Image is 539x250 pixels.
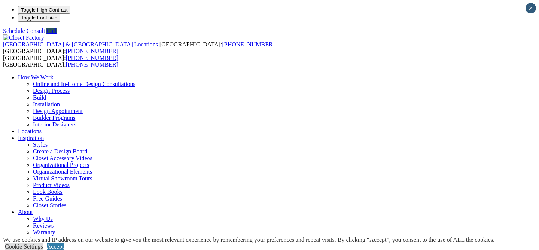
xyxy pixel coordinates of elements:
button: Close [526,3,536,13]
a: About [18,209,33,215]
a: Virtual Showroom Tours [33,175,92,182]
a: Cookie Settings [5,243,43,250]
a: Builder Programs [33,115,75,121]
a: Reviews [33,222,54,229]
a: Online and In-Home Design Consultations [33,81,135,87]
a: [GEOGRAPHIC_DATA] & [GEOGRAPHIC_DATA] Locations [3,41,159,48]
a: Installation [33,101,60,107]
a: How We Work [18,74,54,80]
a: Inspiration [18,135,44,141]
span: Toggle High Contrast [21,7,67,13]
div: We use cookies and IP address on our website to give you the most relevant experience by remember... [3,237,494,243]
a: Styles [33,141,48,148]
a: Organizational Elements [33,168,92,175]
a: Accept [47,243,64,250]
a: Design Process [33,88,70,94]
a: [PHONE_NUMBER] [66,61,118,68]
a: [PHONE_NUMBER] [222,41,274,48]
span: Toggle Font size [21,15,57,21]
a: Interior Designers [33,121,76,128]
a: Closet Accessory Videos [33,155,92,161]
a: Sustainability [33,236,66,242]
a: Free Guides [33,195,62,202]
button: Toggle Font size [18,14,60,22]
a: [PHONE_NUMBER] [66,48,118,54]
button: Toggle High Contrast [18,6,70,14]
a: Look Books [33,189,63,195]
a: Design Appointment [33,108,83,114]
span: [GEOGRAPHIC_DATA] & [GEOGRAPHIC_DATA] Locations [3,41,158,48]
a: Organizational Projects [33,162,89,168]
span: [GEOGRAPHIC_DATA]: [GEOGRAPHIC_DATA]: [3,55,118,68]
a: Why Us [33,216,53,222]
a: Locations [18,128,42,134]
a: Closet Stories [33,202,66,208]
a: Product Videos [33,182,70,188]
a: Warranty [33,229,55,235]
a: Call [46,28,57,34]
img: Closet Factory [3,34,44,41]
a: Schedule Consult [3,28,45,34]
span: [GEOGRAPHIC_DATA]: [GEOGRAPHIC_DATA]: [3,41,275,54]
a: Build [33,94,46,101]
a: Create a Design Board [33,148,87,155]
a: [PHONE_NUMBER] [66,55,118,61]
